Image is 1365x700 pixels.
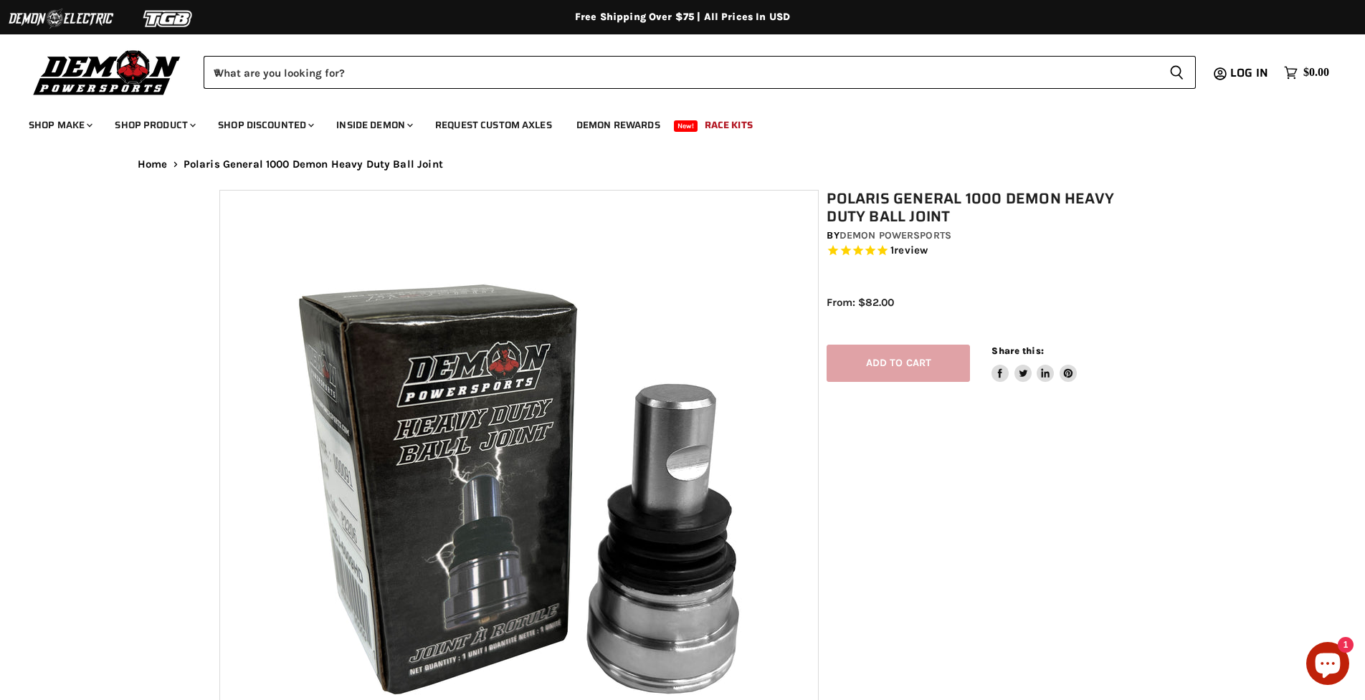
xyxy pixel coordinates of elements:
nav: Breadcrumbs [109,158,1256,171]
img: TGB Logo 2 [115,5,222,32]
a: Shop Discounted [207,110,323,140]
span: review [894,244,928,257]
input: When autocomplete results are available use up and down arrows to review and enter to select [204,56,1158,89]
a: Home [138,158,168,171]
span: Share this: [991,345,1043,356]
aside: Share this: [991,345,1077,383]
div: by [827,228,1154,244]
inbox-online-store-chat: Shopify online store chat [1302,642,1354,689]
button: Search [1158,56,1196,89]
img: Demon Electric Logo 2 [7,5,115,32]
img: Demon Powersports [29,47,186,97]
a: Inside Demon [325,110,422,140]
span: New! [674,120,698,132]
h1: Polaris General 1000 Demon Heavy Duty Ball Joint [827,190,1154,226]
a: Log in [1224,67,1277,80]
a: Shop Product [104,110,204,140]
ul: Main menu [18,105,1326,140]
span: $0.00 [1303,66,1329,80]
span: Log in [1230,64,1268,82]
a: $0.00 [1277,62,1336,83]
a: Request Custom Axles [424,110,563,140]
a: Demon Powersports [840,229,951,241]
span: From: $82.00 [827,296,894,309]
a: Demon Rewards [566,110,671,140]
span: 1 reviews [890,244,928,257]
a: Shop Make [18,110,101,140]
span: Polaris General 1000 Demon Heavy Duty Ball Joint [184,158,443,171]
form: Product [204,56,1196,89]
div: Free Shipping Over $75 | All Prices In USD [109,11,1256,24]
a: Race Kits [694,110,764,140]
span: Rated 5.0 out of 5 stars 1 reviews [827,244,1154,259]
